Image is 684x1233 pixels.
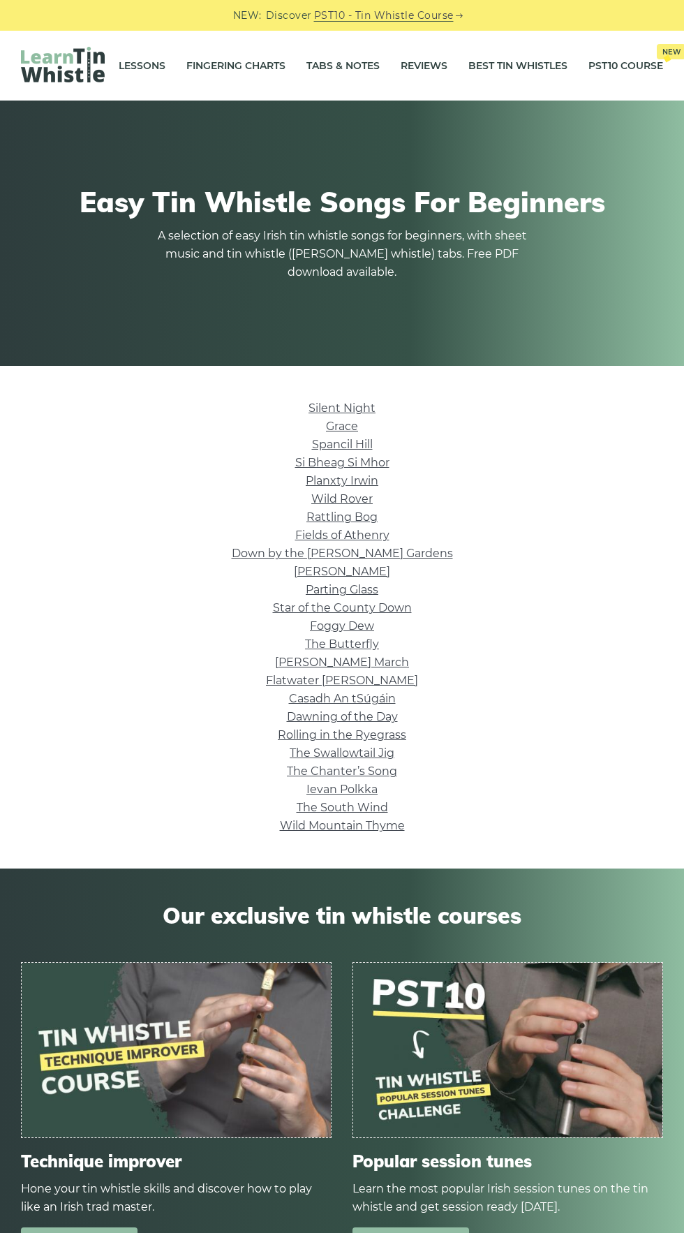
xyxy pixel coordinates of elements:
[290,746,394,760] a: The Swallowtail Jig
[306,510,378,524] a: Rattling Bog
[306,583,378,596] a: Parting Glass
[287,710,398,723] a: Dawning of the Day
[21,1151,332,1172] span: Technique improver
[352,1180,663,1216] div: Learn the most popular Irish session tunes on the tin whistle and get session ready [DATE].
[232,547,453,560] a: Down by the [PERSON_NAME] Gardens
[306,783,378,796] a: Ievan Polkka
[306,48,380,83] a: Tabs & Notes
[326,420,358,433] a: Grace
[401,48,447,83] a: Reviews
[295,529,389,542] a: Fields of Athenry
[306,474,378,487] a: Planxty Irwin
[289,692,396,705] a: Casadh An tSúgáin
[305,637,379,651] a: The Butterfly
[21,902,663,929] span: Our exclusive tin whistle courses
[21,1180,332,1216] div: Hone your tin whistle skills and discover how to play like an Irish trad master.
[21,47,105,82] img: LearnTinWhistle.com
[278,728,406,741] a: Rolling in the Ryegrass
[352,1151,663,1172] span: Popular session tunes
[22,963,331,1137] img: tin-whistle-course
[186,48,285,83] a: Fingering Charts
[28,185,656,219] h1: Easy Tin Whistle Songs For Beginners
[468,48,567,83] a: Best Tin Whistles
[310,619,374,633] a: Foggy Dew
[266,674,418,687] a: Flatwater [PERSON_NAME]
[312,438,373,451] a: Spancil Hill
[588,48,663,83] a: PST10 CourseNew
[280,819,405,832] a: Wild Mountain Thyme
[154,227,530,281] p: A selection of easy Irish tin whistle songs for beginners, with sheet music and tin whistle ([PER...
[308,401,376,415] a: Silent Night
[295,456,389,469] a: Si­ Bheag Si­ Mhor
[275,656,409,669] a: [PERSON_NAME] March
[273,601,412,614] a: Star of the County Down
[311,492,373,505] a: Wild Rover
[297,801,388,814] a: The South Wind
[119,48,165,83] a: Lessons
[294,565,390,578] a: [PERSON_NAME]
[287,765,397,778] a: The Chanter’s Song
